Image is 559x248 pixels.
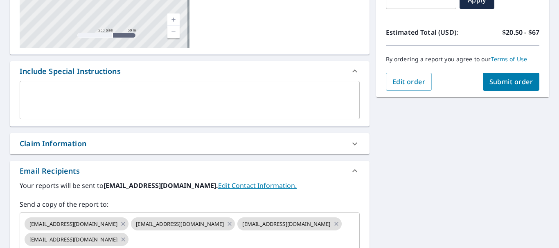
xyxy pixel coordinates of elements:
[131,217,235,230] div: [EMAIL_ADDRESS][DOMAIN_NAME]
[491,55,527,63] a: Terms of Use
[489,77,533,86] span: Submit order
[10,133,370,154] div: Claim Information
[483,73,540,91] button: Submit order
[10,161,370,181] div: Email Recipients
[392,77,426,86] span: Edit order
[25,217,128,230] div: [EMAIL_ADDRESS][DOMAIN_NAME]
[104,181,218,190] b: [EMAIL_ADDRESS][DOMAIN_NAME].
[20,199,360,209] label: Send a copy of the report to:
[25,220,122,228] span: [EMAIL_ADDRESS][DOMAIN_NAME]
[131,220,229,228] span: [EMAIL_ADDRESS][DOMAIN_NAME]
[25,236,122,244] span: [EMAIL_ADDRESS][DOMAIN_NAME]
[20,165,80,177] div: Email Recipients
[167,26,180,38] a: Nivel actual 17, alejar
[10,61,370,81] div: Include Special Instructions
[237,220,335,228] span: [EMAIL_ADDRESS][DOMAIN_NAME]
[386,73,432,91] button: Edit order
[218,181,297,190] a: EditContactInfo
[25,233,128,246] div: [EMAIL_ADDRESS][DOMAIN_NAME]
[20,181,360,190] label: Your reports will be sent to
[386,56,539,63] p: By ordering a report you agree to our
[502,27,539,37] p: $20.50 - $67
[386,27,463,37] p: Estimated Total (USD):
[20,66,121,77] div: Include Special Instructions
[20,138,86,149] div: Claim Information
[237,217,341,230] div: [EMAIL_ADDRESS][DOMAIN_NAME]
[167,13,180,26] a: Nivel actual 17, ampliar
